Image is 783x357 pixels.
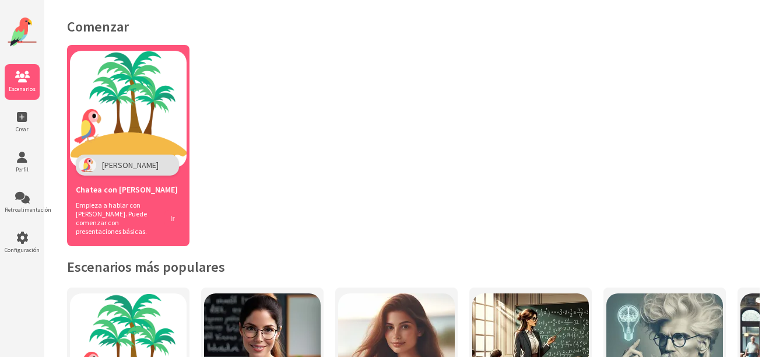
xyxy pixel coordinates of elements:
[5,206,40,213] span: Retroalimentación
[67,17,760,36] h1: Comenzar
[5,125,40,133] span: Crear
[5,85,40,93] span: Escenarios
[164,210,181,227] button: Ir
[5,166,40,173] span: Perfil
[5,246,40,254] span: Configuración
[70,51,187,167] img: Chatea con Polly
[76,184,178,195] span: Chatea con [PERSON_NAME]
[79,157,96,173] img: Polly
[67,258,760,276] h2: Escenarios más populares
[102,160,159,170] span: [PERSON_NAME]
[76,201,159,236] span: Empieza a hablar con [PERSON_NAME]. Puede comenzar con presentaciones básicas.
[8,17,37,47] img: Logotipo del sitio web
